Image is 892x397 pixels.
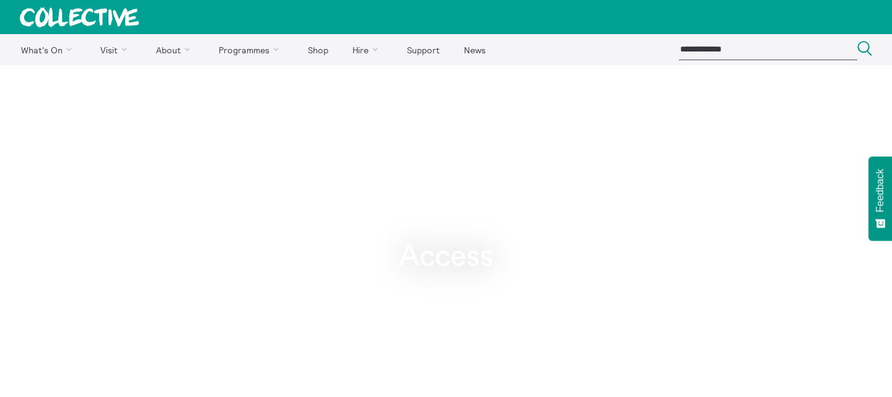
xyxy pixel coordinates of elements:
[297,34,339,65] a: Shop
[10,34,87,65] a: What's On
[396,34,450,65] a: Support
[208,34,295,65] a: Programmes
[342,34,394,65] a: Hire
[145,34,206,65] a: About
[868,156,892,241] button: Feedback - Show survey
[875,169,886,212] span: Feedback
[453,34,496,65] a: News
[90,34,143,65] a: Visit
